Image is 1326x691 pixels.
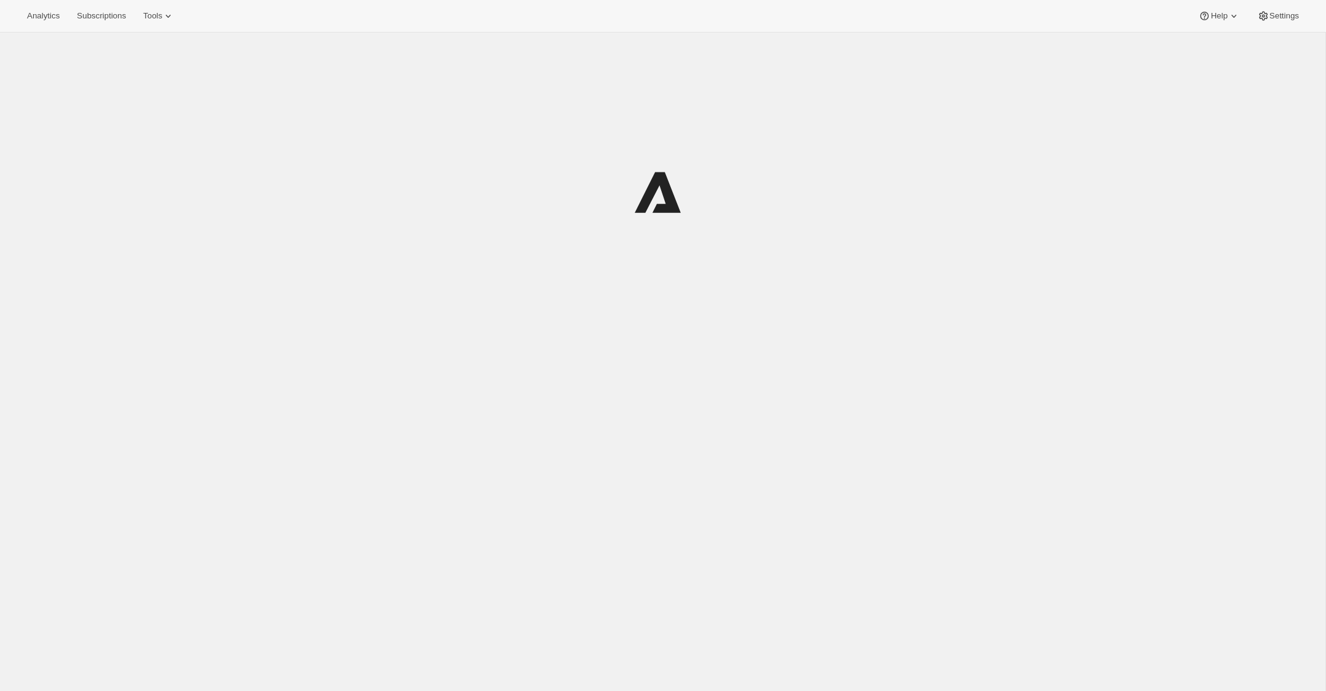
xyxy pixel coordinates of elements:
span: Tools [143,11,162,21]
span: Analytics [27,11,60,21]
span: Subscriptions [77,11,126,21]
button: Help [1191,7,1247,25]
button: Analytics [20,7,67,25]
button: Tools [136,7,182,25]
button: Subscriptions [69,7,133,25]
span: Help [1211,11,1227,21]
span: Settings [1270,11,1299,21]
button: Settings [1250,7,1306,25]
